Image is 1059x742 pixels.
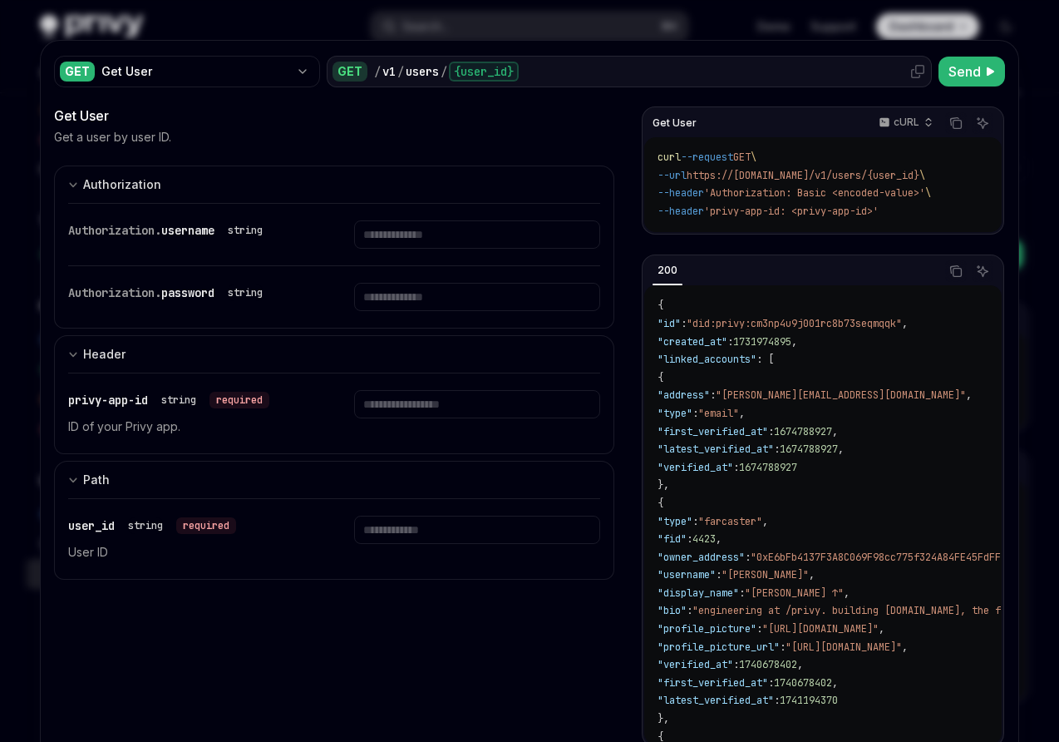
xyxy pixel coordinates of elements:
[658,551,745,564] span: "owner_address"
[751,151,756,164] span: \
[68,417,314,437] p: ID of your Privy app.
[161,285,214,300] span: password
[894,116,919,129] p: cURL
[54,129,171,146] p: Get a user by user ID.
[809,568,815,581] span: ,
[101,63,289,80] div: Get User
[832,425,838,438] span: ,
[83,175,161,195] div: Authorization
[704,186,925,200] span: 'Authorization: Basic <encoded-value>'
[658,604,687,617] span: "bio"
[948,62,981,82] span: Send
[354,390,600,418] input: Enter privy-app-id
[658,676,768,690] span: "first_verified_at"
[791,335,797,349] span: ,
[774,425,832,438] span: 1674788927
[653,116,697,130] span: Get User
[658,658,733,671] span: "verified_at"
[727,335,733,349] span: :
[449,62,519,82] div: {user_id}
[710,388,716,402] span: :
[938,57,1005,87] button: Send
[658,169,687,182] span: --url
[397,63,404,80] div: /
[733,658,739,671] span: :
[692,407,698,420] span: :
[879,622,884,636] span: ,
[774,676,832,690] span: 1740678402
[83,470,110,490] div: Path
[68,518,115,533] span: user_id
[54,166,614,203] button: Expand input section
[687,169,919,182] span: https://[DOMAIN_NAME]/v1/users/{user_id}
[692,515,698,528] span: :
[658,532,687,546] span: "fid"
[68,390,269,410] div: privy-app-id
[692,532,716,546] span: 4423
[716,388,966,402] span: "[PERSON_NAME][EMAIL_ADDRESS][DOMAIN_NAME]"
[658,353,756,366] span: "linked_accounts"
[406,63,439,80] div: users
[774,443,780,456] span: :
[838,443,844,456] span: ,
[972,260,993,282] button: Ask AI
[722,568,809,581] span: "[PERSON_NAME]"
[945,260,967,282] button: Copy the contents from the code block
[739,407,745,420] span: ,
[54,461,614,498] button: Expand input section
[751,551,1007,564] span: "0xE6bFb4137F3A8C069F98cc775f324A84FE45FdFF"
[780,443,838,456] span: 1674788927
[687,317,902,330] span: "did:privy:cm3np4u9j001rc8b73seqmqqk"
[780,694,838,707] span: 1741194370
[382,63,396,80] div: v1
[919,169,925,182] span: \
[176,517,236,534] div: required
[739,461,797,474] span: 1674788927
[83,344,126,364] div: Header
[780,641,786,654] span: :
[54,106,614,126] div: Get User
[658,205,704,218] span: --header
[374,63,381,80] div: /
[54,54,320,89] button: GETGet User
[716,568,722,581] span: :
[869,109,940,137] button: cURL
[687,604,692,617] span: :
[658,371,663,384] span: {
[54,335,614,373] button: Expand input section
[68,220,269,240] div: Authorization.username
[756,353,774,366] span: : [
[658,151,681,164] span: curl
[945,112,967,134] button: Copy the contents from the code block
[68,283,269,303] div: Authorization.password
[768,425,774,438] span: :
[658,515,692,528] span: "type"
[68,285,161,300] span: Authorization.
[797,658,803,671] span: ,
[60,62,95,82] div: GET
[68,223,161,238] span: Authorization.
[832,676,838,690] span: ,
[774,694,780,707] span: :
[658,425,768,438] span: "first_verified_at"
[704,205,879,218] span: 'privy-app-id: <privy-app-id>'
[441,63,447,80] div: /
[68,516,236,536] div: user_id
[658,407,692,420] span: "type"
[762,515,768,528] span: ,
[762,622,879,636] span: "[URL][DOMAIN_NAME]"
[925,186,931,200] span: \
[658,622,756,636] span: "profile_picture"
[658,478,669,492] span: },
[658,443,774,456] span: "latest_verified_at"
[698,407,739,420] span: "email"
[68,542,314,562] p: User ID
[658,186,704,200] span: --header
[658,694,774,707] span: "latest_verified_at"
[768,676,774,690] span: :
[681,317,687,330] span: :
[354,516,600,544] input: Enter user_id
[658,712,669,725] span: },
[745,551,751,564] span: :
[733,461,739,474] span: :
